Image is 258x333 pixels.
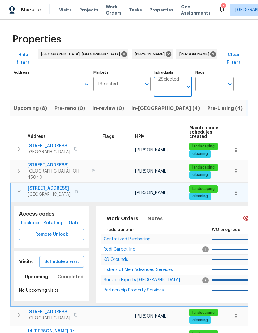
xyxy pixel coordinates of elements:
span: Rotating [44,219,62,227]
span: [STREET_ADDRESS] [28,309,70,315]
span: [GEOGRAPHIC_DATA] [28,315,70,321]
h5: Access codes [19,211,84,217]
span: [GEOGRAPHIC_DATA] [28,191,71,198]
span: landscaping [190,310,217,315]
p: No Upcoming visits [19,287,84,294]
button: Clear Filters [219,49,248,68]
span: 7 [202,277,209,283]
span: Upcoming (8) [14,104,47,113]
span: Work Orders [106,4,122,16]
span: Geo Assignments [181,4,211,16]
label: Individuals [154,71,192,74]
span: [PERSON_NAME] [135,51,167,57]
div: [GEOGRAPHIC_DATA], [GEOGRAPHIC_DATA] [38,49,128,59]
span: Surface Experts [GEOGRAPHIC_DATA] [104,278,180,282]
span: Pre-Listing (4) [207,104,243,113]
button: Open [82,80,91,89]
span: cleaning [190,194,210,199]
span: Remote Unlock [24,231,79,239]
span: cleaning [190,172,210,177]
span: Lockbox [22,219,39,227]
h5: Visits [19,259,33,265]
span: [GEOGRAPHIC_DATA], [GEOGRAPHIC_DATA] [41,51,123,57]
a: Redi Carpet Inc [104,248,135,251]
span: In-[GEOGRAPHIC_DATA] (4) [131,104,200,113]
button: Hide filters [10,49,36,68]
span: 1 [202,246,209,252]
span: Upcoming [25,273,48,281]
span: In-review (0) [92,104,124,113]
span: [GEOGRAPHIC_DATA] [28,149,70,155]
span: Maestro [21,7,41,13]
button: Open [226,80,234,89]
a: Centralized Purchasing [104,237,151,241]
button: Schedule a visit [39,256,84,268]
a: Fishers of Men Advanced Services [104,268,173,272]
button: Remote Unlock [19,229,84,240]
span: [STREET_ADDRESS] [28,185,71,191]
span: 1 Selected [98,81,118,87]
span: Hide filters [12,51,34,66]
label: Flags [195,71,234,74]
span: [PERSON_NAME] [135,148,168,152]
span: [PERSON_NAME] [135,314,168,318]
span: cleaning [190,318,210,323]
a: KG Grounds [104,258,128,261]
label: Address [14,71,90,74]
span: [PERSON_NAME] [135,191,168,195]
span: Schedule a visit [44,258,79,266]
button: Gate [64,217,84,229]
span: Pre-reno (0) [54,104,85,113]
span: landscaping [190,186,217,191]
a: Surface Experts [GEOGRAPHIC_DATA] [104,278,180,282]
span: Properties [149,7,174,13]
span: 2 Selected [158,77,179,82]
span: Projects [79,7,98,13]
span: Work Orders [107,214,138,223]
span: Flags [102,134,114,139]
span: landscaping [190,165,217,170]
span: Notes [148,214,163,223]
span: HPM [135,134,145,139]
span: Tasks [129,8,142,12]
a: Partnership Property Services [104,288,164,292]
span: [PERSON_NAME] [135,169,168,173]
span: Completed [58,273,84,281]
span: [PERSON_NAME] [179,51,212,57]
span: cleaning [190,151,210,156]
span: landscaping [190,144,217,149]
span: Clear Filters [221,51,246,66]
span: [GEOGRAPHIC_DATA], OH 45040 [28,168,88,181]
span: Trade partner [104,228,134,232]
span: [STREET_ADDRESS] [28,143,70,149]
button: Lockbox [19,217,41,229]
div: [PERSON_NAME] [176,49,217,59]
label: Markets [93,71,151,74]
div: 2 [221,4,226,10]
span: Gate [67,219,81,227]
span: Maintenance schedules created [189,126,218,139]
span: Visits [59,7,72,13]
span: Address [28,134,46,139]
span: Properties [12,36,61,42]
span: Fishers of Men Advanced Services [104,268,173,272]
button: Open [143,80,151,89]
div: [PERSON_NAME] [132,49,173,59]
button: Rotating [41,217,64,229]
span: WO progress [212,228,240,232]
span: [STREET_ADDRESS] [28,162,88,168]
button: Open [184,82,193,91]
